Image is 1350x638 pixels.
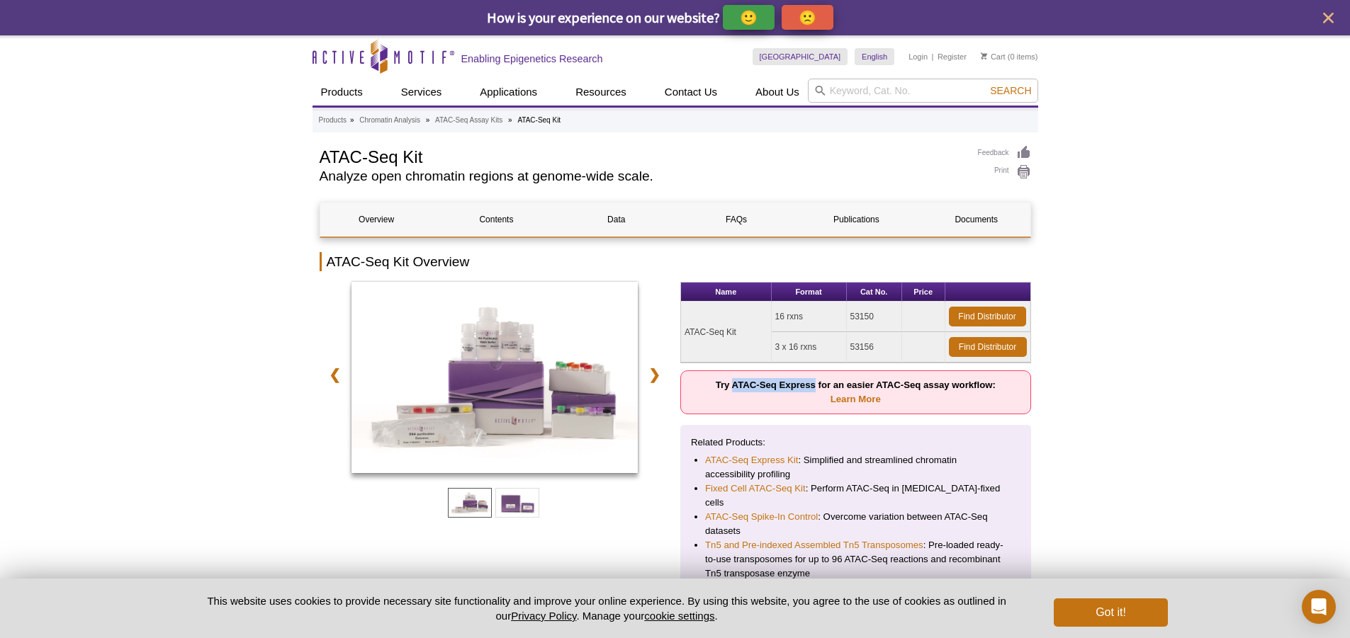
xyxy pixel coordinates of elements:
p: 🙁 [799,8,816,26]
th: Format [772,283,847,302]
a: Find Distributor [949,337,1027,357]
li: (0 items) [981,48,1038,65]
a: Login [909,52,928,62]
th: Name [681,283,772,302]
a: ATAC-Seq Spike-In Control [705,510,818,524]
p: 🙂 [740,8,758,26]
a: Data [560,203,673,237]
a: Find Distributor [949,307,1026,326]
h1: ATAC-Seq Kit [320,145,964,166]
th: Cat No. [847,283,902,302]
a: ATAC-Seq Kit [351,282,639,477]
a: Privacy Policy [511,610,576,622]
a: Services [393,79,451,106]
img: Your Cart [981,52,987,59]
th: Price [902,283,945,302]
li: | [932,48,934,65]
li: » [508,116,512,124]
input: Keyword, Cat. No. [808,79,1038,103]
a: ATAC-Seq Assay Kits [435,114,502,127]
a: Documents [920,203,1033,237]
a: Products [319,114,347,127]
a: About Us [747,79,808,106]
td: 16 rxns [772,302,847,332]
span: Search [990,85,1031,96]
a: Products [313,79,371,106]
h2: ATAC-Seq Kit Overview [320,252,1031,271]
li: : Simplified and streamlined chromatin accessibility profiling [705,453,1006,482]
li: ATAC-Seq Kit [517,116,561,124]
td: 53156 [847,332,902,363]
a: Applications [471,79,546,106]
a: Contact Us [656,79,726,106]
h2: Enabling Epigenetics Research [461,52,603,65]
td: 3 x 16 rxns [772,332,847,363]
a: Contents [440,203,553,237]
td: ATAC-Seq Kit [681,302,772,363]
li: : Overcome variation between ATAC-Seq datasets [705,510,1006,538]
a: Cart [981,52,1006,62]
button: cookie settings [644,610,714,622]
a: Feedback [978,145,1031,161]
a: Print [978,164,1031,180]
button: close [1320,9,1337,27]
a: Tn5 and Pre-indexed Assembled Tn5 Transposomes [705,538,923,552]
button: Search [986,84,1035,97]
a: Publications [800,203,913,237]
h2: Analyze open chromatin regions at genome-wide scale. [320,170,964,183]
p: This website uses cookies to provide necessary site functionality and improve your online experie... [183,593,1031,623]
li: : Perform ATAC-Seq in [MEDICAL_DATA]-fixed cells [705,482,1006,510]
div: Open Intercom Messenger [1302,590,1336,624]
a: FAQs [680,203,792,237]
a: Fixed Cell ATAC-Seq Kit [705,482,806,496]
a: ❮ [320,358,350,391]
a: ❯ [639,358,670,391]
a: English [855,48,894,65]
strong: Try ATAC-Seq Express for an easier ATAC-Seq assay workflow: [716,380,996,404]
td: 53150 [847,302,902,332]
a: [GEOGRAPHIC_DATA] [753,48,848,65]
button: Got it! [1054,598,1167,627]
li: » [426,116,430,124]
p: Related Products: [691,435,1020,450]
a: Overview [320,203,433,237]
a: Chromatin Analysis [359,114,420,127]
a: Resources [567,79,635,106]
img: ATAC-Seq Kit [351,282,639,473]
li: : Pre-loaded ready-to-use transposomes for up to 96 ATAC-Seq reactions and recombinant Tn5 transp... [705,538,1006,581]
a: Register [938,52,967,62]
a: ATAC-Seq Express Kit [705,453,798,467]
span: How is your experience on our website? [487,8,720,26]
li: » [350,116,354,124]
a: Learn More [831,394,881,404]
